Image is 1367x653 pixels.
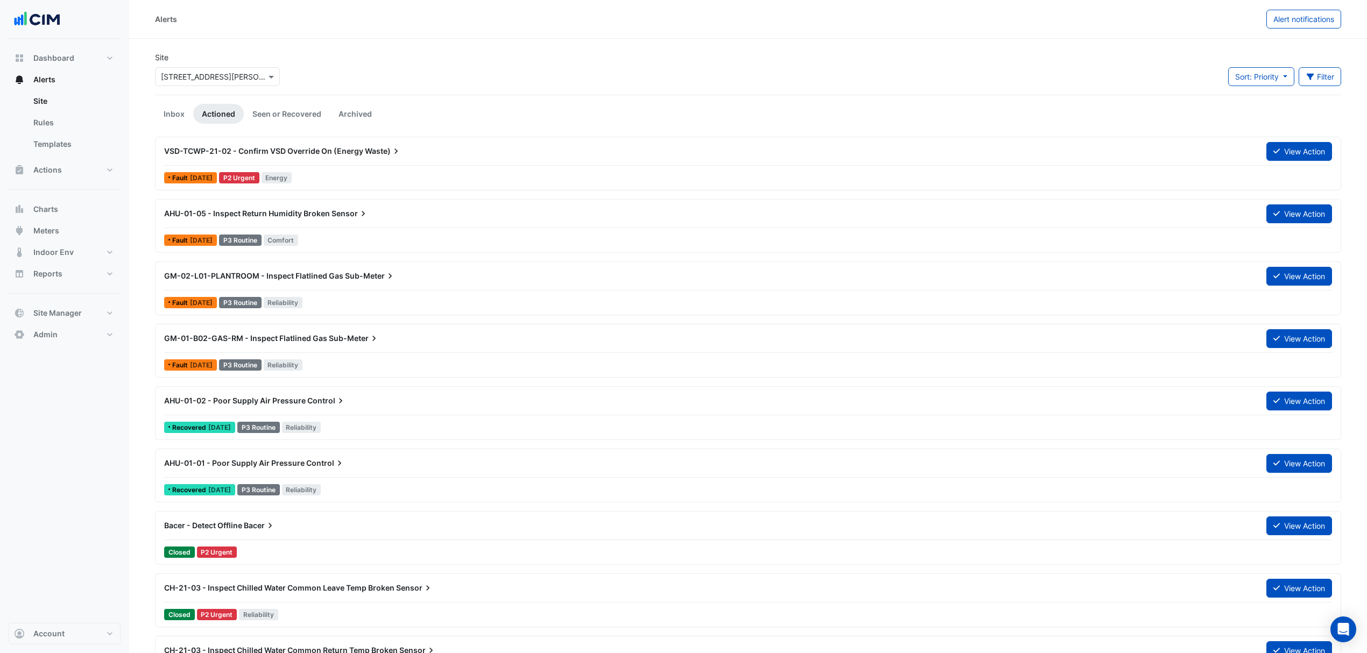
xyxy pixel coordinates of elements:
[172,487,208,493] span: Recovered
[306,458,345,469] span: Control
[190,299,213,307] span: Thu 10-Jul-2025 14:09 AEST
[9,302,121,324] button: Site Manager
[164,583,394,592] span: CH-21-03 - Inspect Chilled Water Common Leave Temp Broken
[244,520,276,531] span: Bacer
[1299,67,1342,86] button: Filter
[164,333,327,343] span: GM-01-B02-GAS-RM - Inspect Flatlined Gas
[1266,516,1332,535] button: View Action
[193,104,244,124] a: Actioned
[14,74,25,85] app-icon: Alerts
[33,53,74,63] span: Dashboard
[329,333,379,344] span: Sub-Meter
[164,458,305,467] span: AHU-01-01 - Poor Supply Air Pressure
[9,263,121,285] button: Reports
[33,225,59,236] span: Meters
[164,521,242,530] span: Bacer - Detect Offline
[282,422,321,433] span: Reliability
[197,609,237,620] div: P2 Urgent
[172,300,190,306] span: Fault
[172,175,190,181] span: Fault
[197,546,237,558] div: P2 Urgent
[164,609,195,620] span: Closed
[307,395,346,406] span: Control
[262,172,292,183] span: Energy
[264,359,303,371] span: Reliability
[1266,392,1332,410] button: View Action
[1266,329,1332,348] button: View Action
[9,242,121,263] button: Indoor Env
[155,52,168,63] label: Site
[25,112,121,133] a: Rules
[237,484,280,495] div: P3 Routine
[33,628,65,639] span: Account
[219,297,262,308] div: P3 Routine
[33,74,55,85] span: Alerts
[164,546,195,558] span: Closed
[282,484,321,495] span: Reliability
[33,308,82,318] span: Site Manager
[14,329,25,340] app-icon: Admin
[33,247,74,258] span: Indoor Env
[219,172,259,183] div: P2 Urgent
[1266,267,1332,286] button: View Action
[14,268,25,279] app-icon: Reports
[9,623,121,644] button: Account
[33,268,62,279] span: Reports
[9,159,121,181] button: Actions
[14,225,25,236] app-icon: Meters
[155,13,177,25] div: Alerts
[164,209,330,218] span: AHU-01-05 - Inspect Return Humidity Broken
[219,235,262,246] div: P3 Routine
[155,104,193,124] a: Inbox
[9,90,121,159] div: Alerts
[237,422,280,433] div: P3 Routine
[14,247,25,258] app-icon: Indoor Env
[33,329,58,340] span: Admin
[14,165,25,175] app-icon: Actions
[365,146,401,157] span: Waste)
[208,423,231,431] span: Thu 04-Sep-2025 12:40 AEST
[330,104,380,124] a: Archived
[33,204,58,215] span: Charts
[164,396,306,405] span: AHU-01-02 - Poor Supply Air Pressure
[164,146,363,155] span: VSD-TCWP-21-02 - Confirm VSD Override On (Energy
[33,165,62,175] span: Actions
[332,208,369,219] span: Sensor
[164,271,343,280] span: GM-02-L01-PLANTROOM - Inspect Flatlined Gas
[1330,616,1356,642] div: Open Intercom Messenger
[219,359,262,371] div: P3 Routine
[9,47,121,69] button: Dashboard
[9,69,121,90] button: Alerts
[1266,204,1332,223] button: View Action
[1228,67,1294,86] button: Sort: Priority
[172,424,208,431] span: Recovered
[9,220,121,242] button: Meters
[190,361,213,369] span: Thu 10-Jul-2025 14:05 AEST
[172,237,190,244] span: Fault
[25,133,121,155] a: Templates
[1273,15,1334,24] span: Alert notifications
[1266,454,1332,473] button: View Action
[208,486,231,494] span: Mon 11-Aug-2025 09:10 AEST
[14,204,25,215] app-icon: Charts
[264,235,299,246] span: Comfort
[1266,10,1341,29] button: Alert notifications
[14,308,25,318] app-icon: Site Manager
[14,53,25,63] app-icon: Dashboard
[190,174,213,182] span: Wed 03-Sep-2025 20:28 AEST
[172,362,190,368] span: Fault
[1266,142,1332,161] button: View Action
[190,236,213,244] span: Thu 10-Jul-2025 15:04 AEST
[396,583,433,593] span: Sensor
[25,90,121,112] a: Site
[1235,72,1279,81] span: Sort: Priority
[345,271,396,281] span: Sub-Meter
[9,324,121,345] button: Admin
[13,9,61,30] img: Company Logo
[9,198,121,220] button: Charts
[244,104,330,124] a: Seen or Recovered
[264,297,303,308] span: Reliability
[239,609,278,620] span: Reliability
[1266,579,1332,598] button: View Action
